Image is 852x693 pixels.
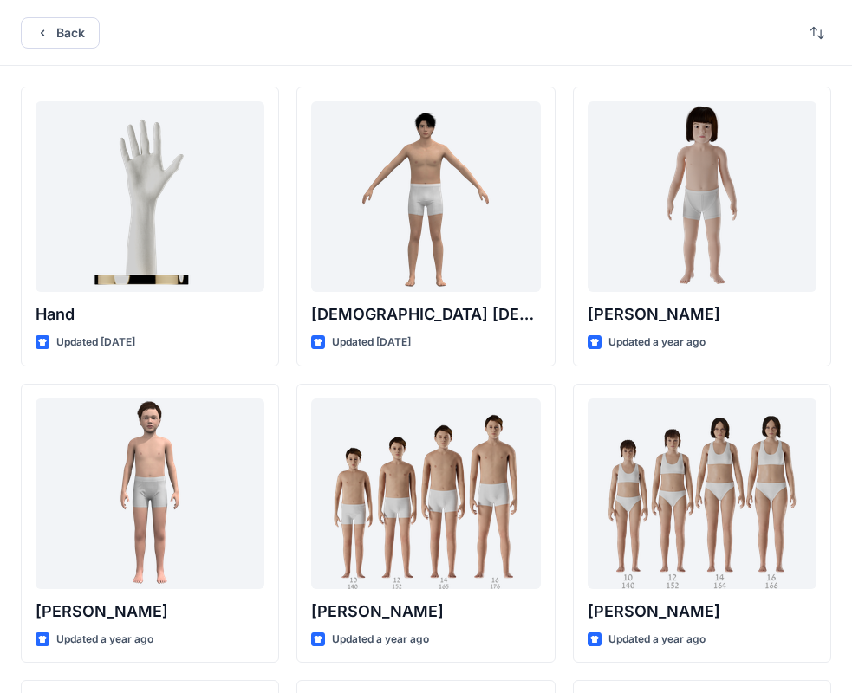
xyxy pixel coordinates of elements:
a: Brandon [311,398,540,589]
a: Hand [36,101,264,292]
p: Updated [DATE] [332,334,411,352]
a: Charlie [588,101,816,292]
p: [PERSON_NAME] [311,599,540,624]
p: Updated a year ago [56,631,153,649]
a: Male Asian [311,101,540,292]
p: Updated [DATE] [56,334,135,352]
p: [PERSON_NAME] [588,302,816,327]
a: Emil [36,398,264,589]
button: Back [21,17,100,49]
p: Updated a year ago [608,631,706,649]
p: [DEMOGRAPHIC_DATA] [DEMOGRAPHIC_DATA] [311,302,540,327]
p: Hand [36,302,264,327]
p: Updated a year ago [608,334,706,352]
p: [PERSON_NAME] [36,599,264,624]
p: [PERSON_NAME] [588,599,816,624]
p: Updated a year ago [332,631,429,649]
a: Brenda [588,398,816,589]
